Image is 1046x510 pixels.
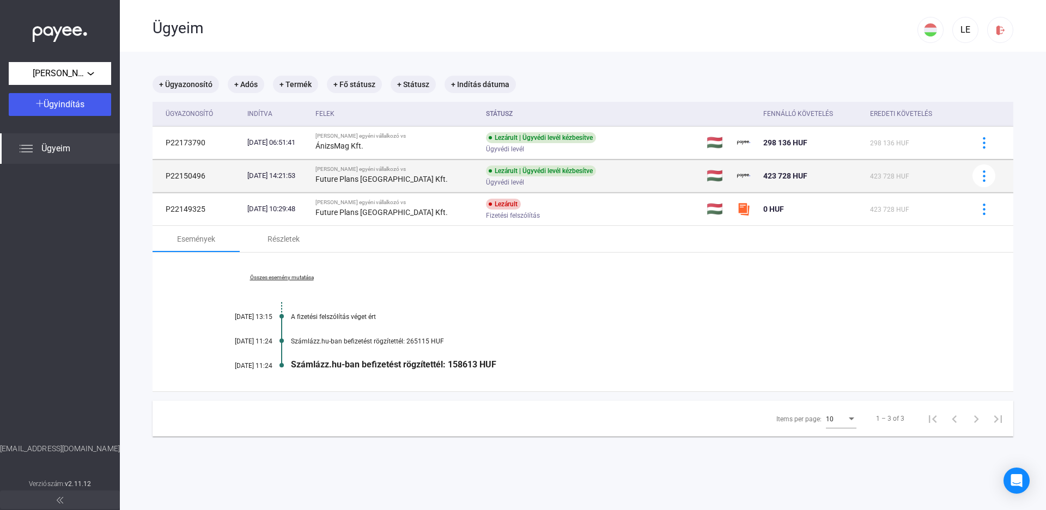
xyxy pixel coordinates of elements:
[315,166,477,173] div: [PERSON_NAME] egyéni vállalkozó vs
[207,337,272,345] div: [DATE] 11:24
[327,76,382,93] mat-chip: + Fő státusz
[315,142,363,150] strong: ÁnizsMag Kft.
[247,170,307,181] div: [DATE] 14:21:53
[486,143,524,156] span: Ügyvédi levél
[922,408,944,429] button: First page
[826,415,834,423] span: 10
[33,20,87,42] img: white-payee-white-dot.svg
[445,76,516,93] mat-chip: + Indítás dátuma
[978,170,990,182] img: more-blue
[41,142,70,155] span: Ügyeim
[870,107,932,120] div: Eredeti követelés
[995,24,1006,36] img: logout-red
[291,313,959,321] div: A fizetési felszólítás véget ért
[315,107,335,120] div: Felek
[9,93,111,116] button: Ügyindítás
[924,23,937,36] img: HU
[763,107,861,120] div: Fennálló követelés
[776,413,822,426] div: Items per page:
[870,139,909,147] span: 298 136 HUF
[166,107,213,120] div: Ügyazonosító
[36,100,44,107] img: plus-white.svg
[33,67,87,80] span: [PERSON_NAME] egyéni vállalkozó
[763,205,784,213] span: 0 HUF
[486,176,524,189] span: Ügyvédi levél
[65,480,91,488] strong: v2.11.12
[702,126,733,159] td: 🇭🇺
[315,199,477,206] div: [PERSON_NAME] egyéni vállalkozó vs
[965,408,987,429] button: Next page
[20,142,33,155] img: list.svg
[486,132,596,143] div: Lezárult | Ügyvédi levél kézbesítve
[166,107,239,120] div: Ügyazonosító
[870,206,909,213] span: 423 728 HUF
[153,76,219,93] mat-chip: + Ügyazonosító
[315,133,477,139] div: [PERSON_NAME] egyéni vállalkozó vs
[876,412,904,425] div: 1 – 3 of 3
[737,136,750,149] img: payee-logo
[291,359,959,370] div: Számlázz.hu-ban befizetést rögzítettél: 158613 HUF
[247,107,307,120] div: Indítva
[267,232,300,245] div: Részletek
[315,107,477,120] div: Felek
[247,204,307,214] div: [DATE] 10:29:48
[987,17,1013,43] button: logout-red
[153,126,243,159] td: P22173790
[486,165,596,176] div: Lezárult | Ügyvédi levél kézbesítve
[9,62,111,85] button: [PERSON_NAME] egyéni vállalkozó
[247,137,307,148] div: [DATE] 06:51:41
[702,159,733,192] td: 🇭🇺
[247,107,272,120] div: Indítva
[315,208,448,217] strong: Future Plans [GEOGRAPHIC_DATA] Kft.
[763,171,807,180] span: 423 728 HUF
[917,17,944,43] button: HU
[291,337,959,345] div: Számlázz.hu-ban befizetést rögzítettél: 265115 HUF
[763,138,807,147] span: 298 136 HUF
[826,412,856,425] mat-select: Items per page:
[207,313,272,321] div: [DATE] 13:15
[153,159,243,192] td: P22150496
[870,107,959,120] div: Eredeti követelés
[870,173,909,180] span: 423 728 HUF
[737,169,750,182] img: payee-logo
[177,232,215,245] div: Események
[972,164,995,187] button: more-blue
[482,102,702,126] th: Státusz
[315,175,448,183] strong: Future Plans [GEOGRAPHIC_DATA] Kft.
[228,76,264,93] mat-chip: + Adós
[153,193,243,225] td: P22149325
[737,202,750,216] img: szamlazzhu-mini
[44,99,84,109] span: Ügyindítás
[944,408,965,429] button: Previous page
[207,274,356,281] a: Összes esemény mutatása
[57,497,63,503] img: arrow-double-left-grey.svg
[952,17,978,43] button: LE
[391,76,436,93] mat-chip: + Státusz
[1004,468,1030,494] div: Open Intercom Messenger
[956,23,975,36] div: LE
[763,107,833,120] div: Fennálló követelés
[486,199,521,210] div: Lezárult
[207,362,272,370] div: [DATE] 11:24
[987,408,1009,429] button: Last page
[153,19,917,38] div: Ügyeim
[702,193,733,225] td: 🇭🇺
[273,76,318,93] mat-chip: + Termék
[972,198,995,220] button: more-blue
[972,131,995,154] button: more-blue
[486,209,540,222] span: Fizetési felszólítás
[978,137,990,149] img: more-blue
[978,204,990,215] img: more-blue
